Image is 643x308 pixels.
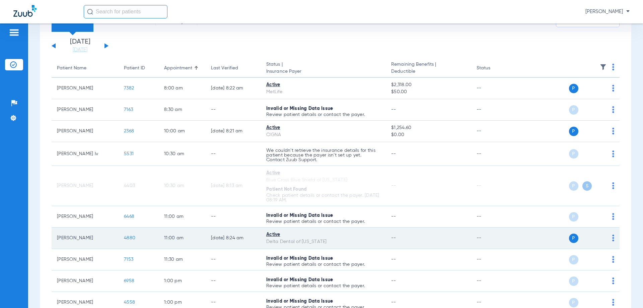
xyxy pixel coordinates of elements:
[582,181,592,191] span: S
[266,262,380,267] p: Review patient details or contact the payer.
[471,78,516,99] td: --
[124,65,153,72] div: Patient ID
[60,47,100,53] a: [DATE]
[266,88,380,96] div: MetLife
[266,238,380,245] div: Delta Dental of [US_STATE]
[569,181,578,191] span: P
[391,257,396,262] span: --
[159,142,206,166] td: 10:30 AM
[206,99,261,121] td: --
[124,300,135,305] span: 4558
[52,121,119,142] td: [PERSON_NAME]
[84,5,167,18] input: Search for patients
[206,249,261,270] td: --
[612,150,614,157] img: group-dot-blue.svg
[159,228,206,249] td: 11:00 AM
[266,124,380,131] div: Active
[600,64,606,70] img: filter.svg
[471,142,516,166] td: --
[391,131,466,138] span: $0.00
[612,235,614,241] img: group-dot-blue.svg
[266,231,380,238] div: Active
[206,121,261,142] td: [DATE] 8:21 AM
[261,59,386,78] th: Status |
[124,183,135,188] span: 4403
[266,284,380,288] p: Review patient details or contact the payer.
[52,142,119,166] td: [PERSON_NAME] Iv
[52,99,119,121] td: [PERSON_NAME]
[266,193,380,202] p: Check patient details or contact the payer. [DATE] 08:19 AM.
[206,166,261,206] td: [DATE] 8:13 AM
[612,128,614,134] img: group-dot-blue.svg
[471,206,516,228] td: --
[391,81,466,88] span: $2,318.00
[610,276,643,308] iframe: Chat Widget
[13,5,37,17] img: Zuub Logo
[266,68,380,75] span: Insurance Payer
[124,129,134,133] span: 2368
[206,228,261,249] td: [DATE] 8:24 AM
[57,65,113,72] div: Patient Name
[206,142,261,166] td: --
[159,166,206,206] td: 10:30 AM
[585,8,630,15] span: [PERSON_NAME]
[471,249,516,270] td: --
[266,112,380,117] p: Review patient details or contact the payer.
[391,124,466,131] span: $1,254.60
[612,106,614,113] img: group-dot-blue.svg
[60,39,100,53] li: [DATE]
[159,270,206,292] td: 1:00 PM
[124,151,134,156] span: 5531
[159,121,206,142] td: 10:00 AM
[569,149,578,159] span: P
[124,107,133,112] span: 7163
[124,65,145,72] div: Patient ID
[391,236,396,240] span: --
[569,298,578,307] span: P
[391,107,396,112] span: --
[206,78,261,99] td: [DATE] 8:22 AM
[391,68,466,75] span: Deductible
[569,234,578,243] span: P
[471,228,516,249] td: --
[159,78,206,99] td: 8:00 AM
[569,127,578,136] span: P
[612,182,614,189] img: group-dot-blue.svg
[52,78,119,99] td: [PERSON_NAME]
[206,270,261,292] td: --
[569,84,578,93] span: P
[612,256,614,263] img: group-dot-blue.svg
[391,88,466,96] span: $50.00
[159,206,206,228] td: 11:00 AM
[124,86,134,90] span: 7382
[471,166,516,206] td: --
[471,121,516,142] td: --
[266,106,333,111] span: Invalid or Missing Data Issue
[569,212,578,222] span: P
[266,148,380,162] p: We couldn’t retrieve the insurance details for this patient because the payer isn’t set up yet. C...
[52,228,119,249] td: [PERSON_NAME]
[52,249,119,270] td: [PERSON_NAME]
[471,270,516,292] td: --
[266,81,380,88] div: Active
[266,131,380,138] div: CIGNA
[471,59,516,78] th: Status
[391,214,396,219] span: --
[211,65,256,72] div: Last Verified
[266,256,333,261] span: Invalid or Missing Data Issue
[391,279,396,283] span: --
[612,213,614,220] img: group-dot-blue.svg
[124,257,133,262] span: 7153
[57,65,86,72] div: Patient Name
[391,183,396,188] span: --
[391,300,396,305] span: --
[569,276,578,286] span: P
[266,299,333,304] span: Invalid or Missing Data Issue
[164,65,200,72] div: Appointment
[386,59,471,78] th: Remaining Benefits |
[471,99,516,121] td: --
[612,85,614,91] img: group-dot-blue.svg
[87,9,93,15] img: Search Icon
[124,236,135,240] span: 4880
